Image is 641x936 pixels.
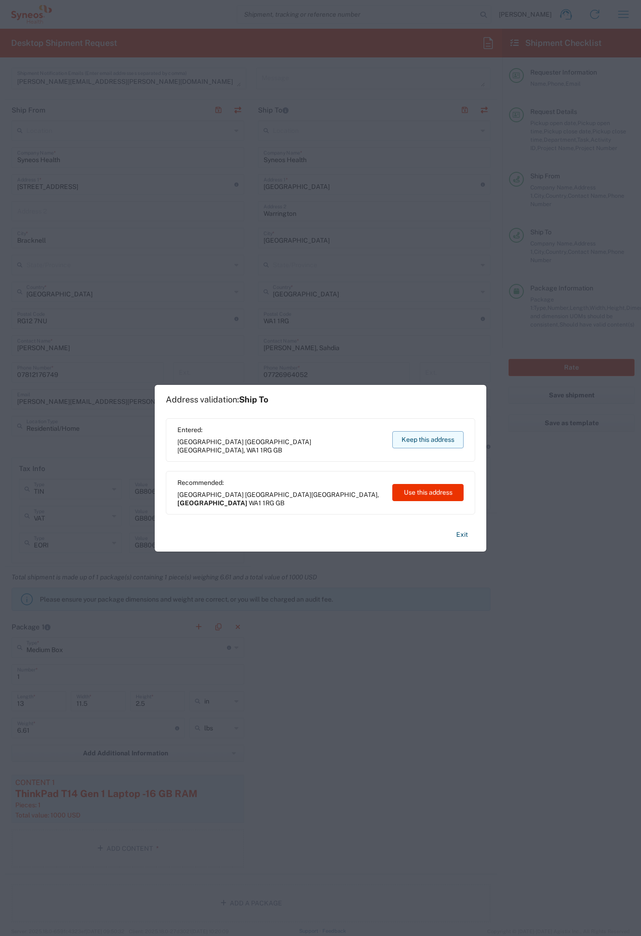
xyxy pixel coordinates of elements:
[177,426,383,434] span: Entered:
[273,446,282,454] span: GB
[392,431,464,448] button: Keep this address
[311,491,377,498] span: [GEOGRAPHIC_DATA]
[392,484,464,501] button: Use this address
[276,499,284,507] span: GB
[246,446,272,454] span: WA1 1RG
[249,499,274,507] span: WA1 1RG
[177,446,244,454] span: [GEOGRAPHIC_DATA]
[177,438,383,454] span: [GEOGRAPHIC_DATA] [GEOGRAPHIC_DATA] ,
[177,499,247,507] span: [GEOGRAPHIC_DATA]
[239,395,268,404] span: Ship To
[177,478,383,487] span: Recommended:
[449,527,475,543] button: Exit
[177,490,383,507] span: [GEOGRAPHIC_DATA] [GEOGRAPHIC_DATA] ,
[166,395,268,405] h1: Address validation:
